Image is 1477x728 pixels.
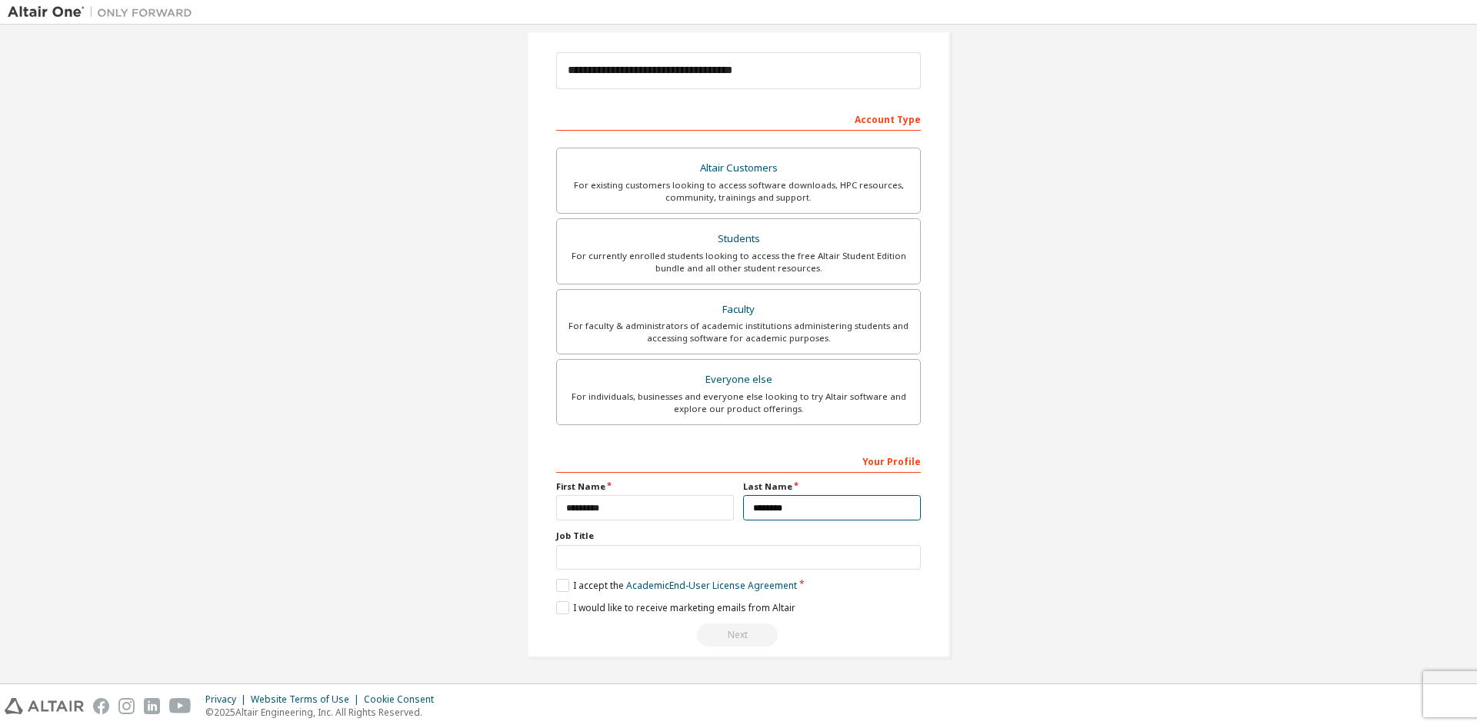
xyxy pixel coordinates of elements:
[556,530,921,542] label: Job Title
[556,579,797,592] label: I accept the
[169,698,192,714] img: youtube.svg
[5,698,84,714] img: altair_logo.svg
[566,391,911,415] div: For individuals, businesses and everyone else looking to try Altair software and explore our prod...
[566,228,911,250] div: Students
[743,480,921,493] label: Last Name
[566,369,911,391] div: Everyone else
[566,320,911,344] div: For faculty & administrators of academic institutions administering students and accessing softwa...
[556,623,921,647] div: Read and acccept EULA to continue
[144,698,160,714] img: linkedin.svg
[205,706,443,719] p: © 2025 Altair Engineering, Inc. All Rights Reserved.
[556,601,795,614] label: I would like to receive marketing emails from Altair
[556,106,921,131] div: Account Type
[118,698,135,714] img: instagram.svg
[566,250,911,274] div: For currently enrolled students looking to access the free Altair Student Edition bundle and all ...
[626,579,797,592] a: Academic End-User License Agreement
[556,448,921,473] div: Your Profile
[556,480,734,493] label: First Name
[364,693,443,706] div: Cookie Consent
[93,698,109,714] img: facebook.svg
[566,179,911,204] div: For existing customers looking to access software downloads, HPC resources, community, trainings ...
[566,299,911,321] div: Faculty
[566,158,911,179] div: Altair Customers
[251,693,364,706] div: Website Terms of Use
[8,5,200,20] img: Altair One
[205,693,251,706] div: Privacy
